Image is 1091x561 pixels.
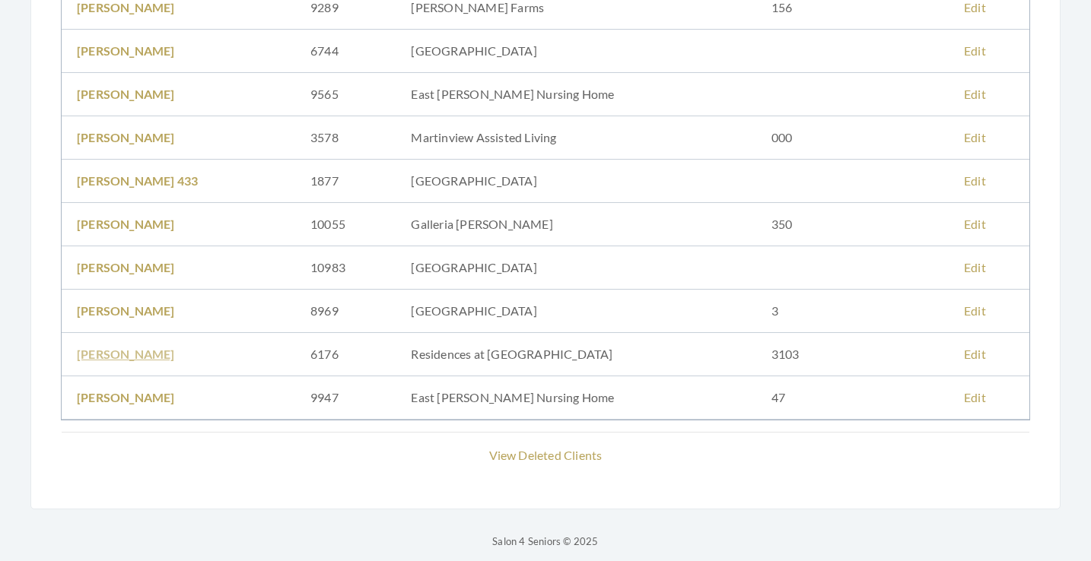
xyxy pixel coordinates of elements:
[396,333,755,376] td: Residences at [GEOGRAPHIC_DATA]
[295,246,396,290] td: 10983
[964,260,986,274] a: Edit
[756,116,949,160] td: 000
[77,43,175,58] a: [PERSON_NAME]
[30,532,1061,550] p: Salon 4 Seniors © 2025
[756,290,949,333] td: 3
[77,260,175,274] a: [PERSON_NAME]
[295,376,396,420] td: 9947
[77,217,175,231] a: [PERSON_NAME]
[295,290,396,333] td: 8969
[964,43,986,58] a: Edit
[77,303,175,318] a: [PERSON_NAME]
[77,87,175,101] a: [PERSON_NAME]
[964,87,986,101] a: Edit
[295,203,396,246] td: 10055
[295,116,396,160] td: 3578
[77,173,198,188] a: [PERSON_NAME] 433
[756,203,949,246] td: 350
[295,333,396,376] td: 6176
[396,116,755,160] td: Martinview Assisted Living
[964,217,986,231] a: Edit
[964,173,986,188] a: Edit
[489,448,603,462] a: View Deleted Clients
[295,160,396,203] td: 1877
[396,30,755,73] td: [GEOGRAPHIC_DATA]
[756,333,949,376] td: 3103
[396,160,755,203] td: [GEOGRAPHIC_DATA]
[77,130,175,144] a: [PERSON_NAME]
[396,290,755,333] td: [GEOGRAPHIC_DATA]
[964,347,986,361] a: Edit
[295,30,396,73] td: 6744
[964,303,986,318] a: Edit
[396,376,755,420] td: East [PERSON_NAME] Nursing Home
[396,73,755,116] td: East [PERSON_NAME] Nursing Home
[756,376,949,420] td: 47
[964,390,986,404] a: Edit
[77,390,175,404] a: [PERSON_NAME]
[964,130,986,144] a: Edit
[295,73,396,116] td: 9565
[77,347,175,361] a: [PERSON_NAME]
[396,203,755,246] td: Galleria [PERSON_NAME]
[396,246,755,290] td: [GEOGRAPHIC_DATA]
